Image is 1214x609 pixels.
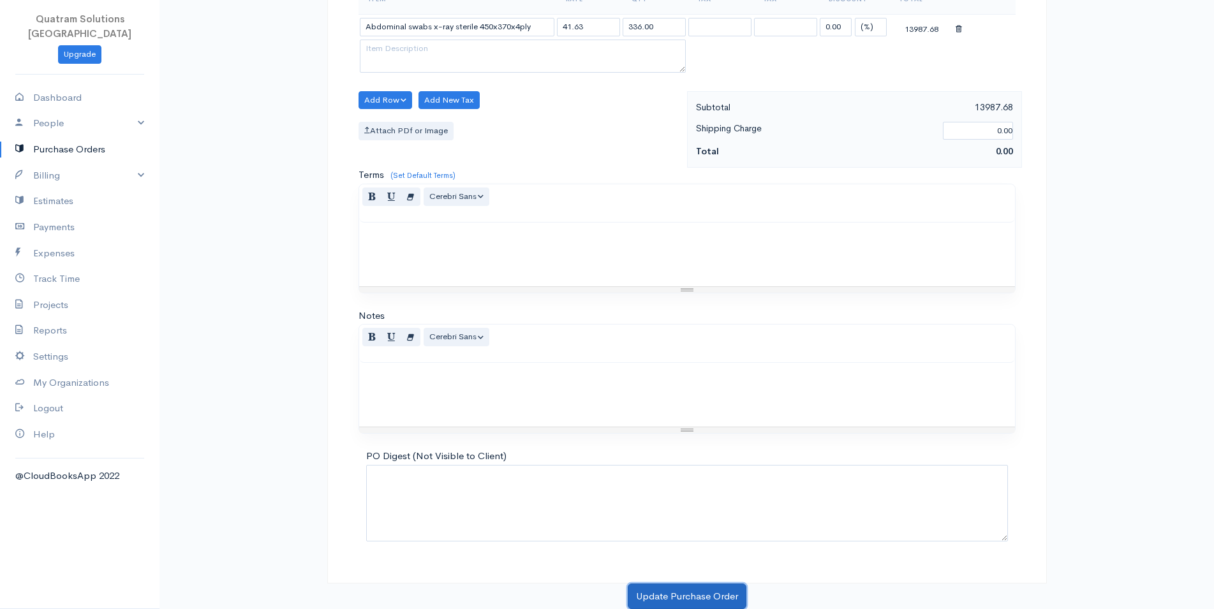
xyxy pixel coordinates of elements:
div: 13987.68 [890,20,953,36]
label: Attach PDf or Image [359,122,454,140]
label: PO Digest (Not Visible to Client) [366,449,507,464]
a: (Set Default Terms) [390,170,455,180]
span: Cerebri Sans [429,331,477,342]
span: Cerebri Sans [429,191,477,202]
input: Item Name [360,18,554,36]
div: 13987.68 [854,99,1019,115]
label: Notes [359,309,385,323]
button: Bold (CTRL+B) [362,328,382,346]
span: 0.00 [996,145,1013,157]
span: Quatram Solutions [GEOGRAPHIC_DATA] [28,13,131,40]
button: Add New Tax [418,91,480,110]
button: Font Family [424,328,490,346]
button: Underline (CTRL+U) [381,328,401,346]
div: @CloudBooksApp 2022 [15,469,144,483]
button: Underline (CTRL+U) [381,187,401,206]
button: Remove Font Style (CTRL+\) [401,328,420,346]
button: Bold (CTRL+B) [362,187,382,206]
button: Remove Font Style (CTRL+\) [401,187,420,206]
button: Font Family [424,187,490,206]
div: Resize [359,287,1015,293]
label: Terms [359,168,384,182]
a: Upgrade [58,45,101,64]
button: Add Row [359,91,413,110]
div: Shipping Charge [690,121,937,142]
div: Resize [359,427,1015,433]
div: Subtotal [690,99,855,115]
strong: Total [696,145,719,157]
